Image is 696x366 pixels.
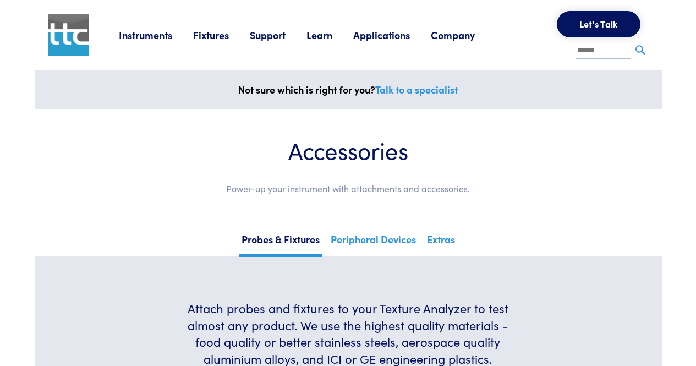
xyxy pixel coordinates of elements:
[425,230,457,254] a: Extras
[68,182,629,196] p: Power-up your instrument with attachments and accessories.
[375,83,458,96] a: Talk to a specialist
[250,28,306,42] a: Support
[431,28,496,42] a: Company
[119,28,193,42] a: Instruments
[48,14,89,56] img: ttc_logo_1x1_v1.0.png
[41,81,655,98] p: Not sure which is right for you?
[328,230,418,254] a: Peripheral Devices
[306,28,353,42] a: Learn
[353,28,431,42] a: Applications
[239,230,322,257] a: Probes & Fixtures
[193,28,250,42] a: Fixtures
[68,135,629,165] h1: Accessories
[557,11,640,37] button: Let's Talk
